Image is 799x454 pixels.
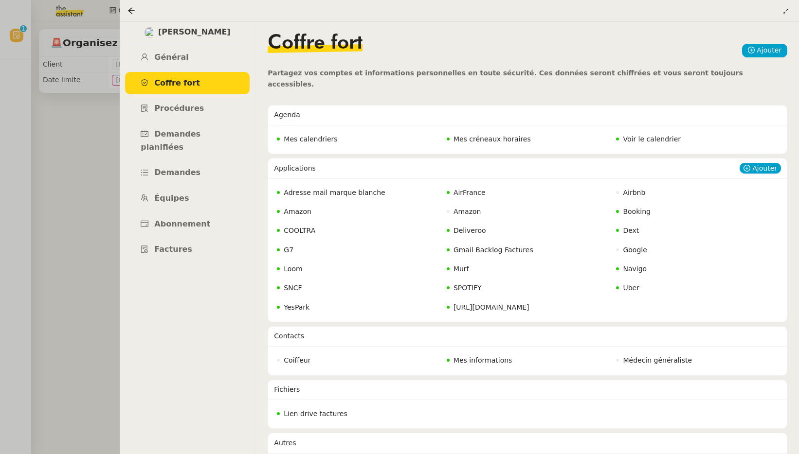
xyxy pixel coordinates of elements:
[274,439,296,447] span: Autres
[623,356,692,364] span: Médecin généraliste
[145,27,155,38] img: users%2FpftfpH3HWzRMeZpe6E7kXDgO5SJ3%2Favatar%2Fa3cc7090-f8ed-4df9-82e0-3c63ac65f9dd
[284,189,385,196] span: Adresse mail marque blanche
[154,104,204,113] span: Procédures
[154,193,189,203] span: Équipes
[284,410,347,418] span: Lien drive factures
[268,34,363,53] span: Coffre fort
[158,26,231,39] span: [PERSON_NAME]
[454,227,486,234] span: Deliveroo
[454,284,482,292] span: SPOTIFY
[125,213,250,236] a: Abonnement
[623,227,639,234] span: Dext
[757,45,781,56] span: Ajouter
[268,69,743,88] span: Partagez vos comptes et informations personnelles en toute sécurité. Ces données seront chiffrées...
[284,135,337,143] span: Mes calendriers
[154,244,192,254] span: Factures
[284,356,310,364] span: Coiffeur
[274,332,304,340] span: Contacts
[740,163,781,174] button: Ajouter
[125,72,250,95] a: Coffre fort
[284,246,293,254] span: G7
[752,163,777,173] span: Ajouter
[125,161,250,184] a: Demandes
[284,303,309,311] span: YesPark
[454,265,469,273] span: Murf
[284,208,311,215] span: Amazon
[454,189,486,196] span: AirFrance
[274,164,316,172] span: Applications
[454,208,481,215] span: Amazon
[154,52,188,62] span: Général
[454,303,529,311] span: [URL][DOMAIN_NAME]
[141,129,200,152] span: Demandes planifiées
[284,284,302,292] span: SNCF
[623,265,647,273] span: Navigo
[125,97,250,120] a: Procédures
[154,168,200,177] span: Demandes
[623,284,639,292] span: Uber
[125,46,250,69] a: Général
[454,246,533,254] span: Gmail Backlog Factures
[623,246,647,254] span: Google
[154,219,210,228] span: Abonnement
[154,78,200,87] span: Coffre fort
[623,208,651,215] span: Booking
[742,44,787,57] button: Ajouter
[454,135,531,143] span: Mes créneaux horaires
[274,385,300,393] span: Fichiers
[623,189,645,196] span: Airbnb
[125,123,250,158] a: Demandes planifiées
[284,227,315,234] span: COOLTRA
[454,356,512,364] span: Mes informations
[284,265,302,273] span: Loom
[125,187,250,210] a: Équipes
[623,135,681,143] span: Voir le calendrier
[274,111,300,119] span: Agenda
